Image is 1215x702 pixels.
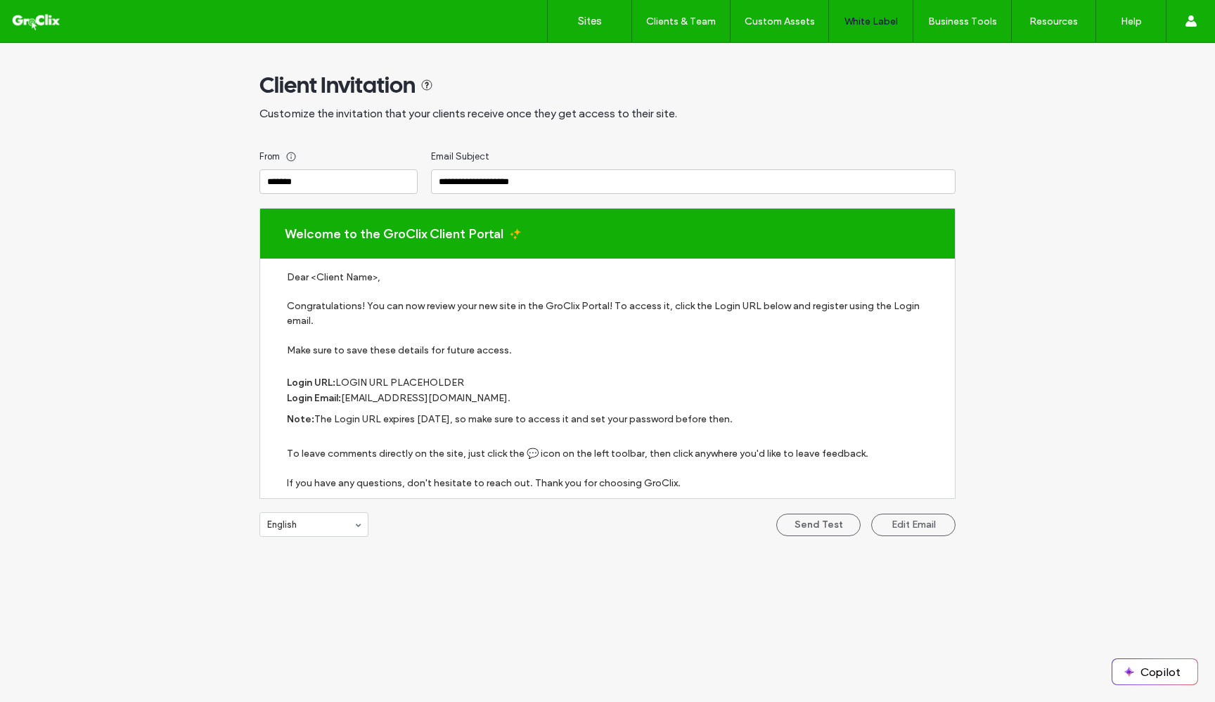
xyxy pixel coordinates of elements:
button: Edit Email [871,514,956,536]
label: Resources [1029,15,1078,27]
label: Help [1121,15,1142,27]
span: From [259,150,280,164]
div: English [259,512,368,537]
label: LOGIN URL PLACEHOLDER [335,377,464,389]
label: Welcome to the GroClix Client Portal [285,226,503,242]
label: Clients & Team [646,15,716,27]
label: White Label [844,15,898,27]
label: Login URL: [287,377,335,389]
label: Congratulations! You can now review your new site in the GroClix Portal! To access it, click the ... [287,299,941,358]
button: Copilot [1112,659,1197,684]
span: Email Subject [431,150,489,164]
label: Note: [287,413,314,425]
span: Customize the invitation that your clients receive once they get access to their site. [259,106,677,122]
label: Business Tools [928,15,997,27]
span: Client Invitation [259,71,416,99]
label: Sites [578,15,602,27]
label: Dear <Client Name>, [287,271,941,283]
button: Send Test [776,514,861,536]
label: The Login URL expires [DATE], so make sure to access it and set your password before then. [314,413,733,425]
label: [EMAIL_ADDRESS][DOMAIN_NAME]. [341,392,510,404]
label: Login Email: [287,392,341,404]
label: Custom Assets [745,15,815,27]
label: To leave comments directly on the site, just click the 💬 icon on the left toolbar, then click any... [287,427,941,568]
